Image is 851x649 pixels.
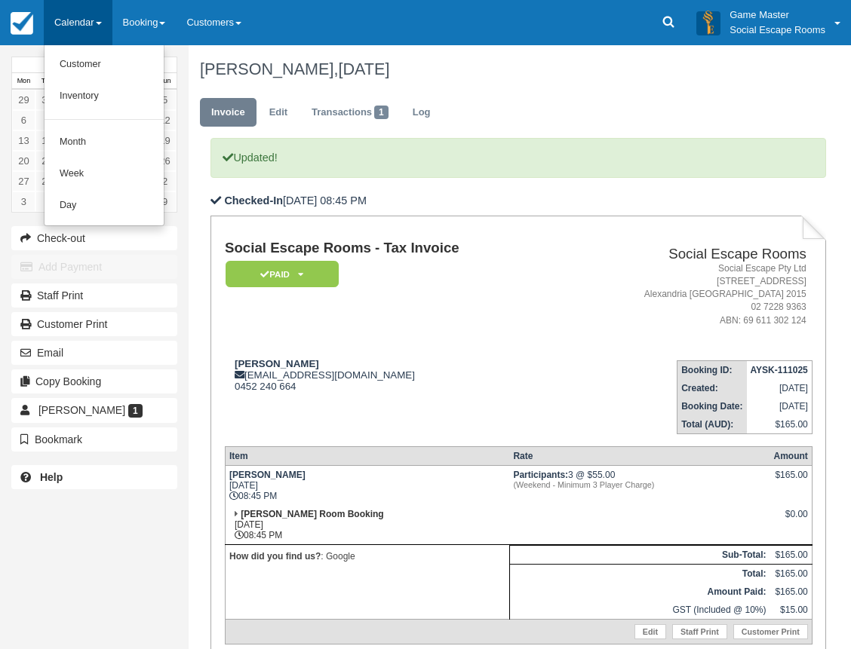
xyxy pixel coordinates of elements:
[11,398,177,422] a: [PERSON_NAME] 1
[677,360,747,379] th: Booking ID:
[225,505,509,545] td: [DATE] 08:45 PM
[12,130,35,151] a: 13
[11,427,177,452] button: Bookmark
[224,194,283,207] b: Checked-In
[677,415,747,434] th: Total (AUD):
[513,470,568,480] strong: Participants
[770,446,812,465] th: Amount
[153,130,177,151] a: 19
[235,358,319,369] strong: [PERSON_NAME]
[226,261,339,287] em: Paid
[509,465,770,505] td: 3 @ $55.00
[509,564,770,583] th: Total:
[513,480,766,489] em: (Weekend - Minimum 3 Player Charge)
[770,564,812,583] td: $165.00
[44,45,164,226] ul: Calendar
[770,601,812,620] td: $15.00
[11,465,177,489] a: Help
[241,509,383,519] strong: [PERSON_NAME] Room Booking
[35,90,59,110] a: 30
[45,81,164,112] a: Inventory
[225,465,509,505] td: [DATE] 08:45 PM
[153,151,177,171] a: 26
[11,341,177,365] button: Email
[12,151,35,171] a: 20
[200,60,816,78] h1: [PERSON_NAME],
[730,8,825,23] p: Game Master
[509,583,770,601] th: Amount Paid:
[672,624,727,639] a: Staff Print
[509,446,770,465] th: Rate
[11,369,177,393] button: Copy Booking
[12,73,35,90] th: Mon
[128,404,143,418] span: 1
[35,171,59,191] a: 28
[733,624,808,639] a: Customer Print
[677,397,747,415] th: Booking Date:
[696,11,720,35] img: A3
[35,191,59,212] a: 4
[747,415,813,434] td: $165.00
[225,260,333,288] a: Paid
[568,246,806,262] h2: Social Escape Rooms
[45,127,164,158] a: Month
[747,397,813,415] td: [DATE]
[12,171,35,191] a: 27
[45,158,164,190] a: Week
[773,470,807,492] div: $165.00
[153,171,177,191] a: 2
[509,545,770,564] th: Sub-Total:
[45,190,164,222] a: Day
[773,509,807,531] div: $0.00
[401,98,442,127] a: Log
[35,110,59,130] a: 7
[35,151,59,171] a: 21
[11,255,177,279] button: Add Payment
[751,365,808,375] strong: AYSK-111025
[225,240,562,256] h1: Social Escape Rooms - Tax Invoice
[229,470,306,480] strong: [PERSON_NAME]
[509,601,770,620] td: GST (Included @ 10%)
[634,624,666,639] a: Edit
[11,312,177,336] a: Customer Print
[225,358,562,392] div: [EMAIL_ADDRESS][DOMAIN_NAME] 0452 240 664
[12,90,35,110] a: 29
[11,226,177,250] button: Check-out
[770,583,812,601] td: $165.00
[11,283,177,308] a: Staff Print
[258,98,299,127] a: Edit
[677,379,747,397] th: Created:
[45,49,164,81] a: Customer
[153,73,177,90] th: Sun
[12,191,35,212] a: 3
[40,471,63,483] b: Help
[747,379,813,397] td: [DATE]
[300,98,400,127] a: Transactions1
[374,106,389,119] span: 1
[229,551,321,562] strong: How did you find us?
[229,549,505,564] p: : Google
[153,191,177,212] a: 9
[200,98,257,127] a: Invoice
[12,110,35,130] a: 6
[153,110,177,130] a: 12
[225,446,509,465] th: Item
[338,60,389,78] span: [DATE]
[35,130,59,151] a: 14
[568,262,806,327] address: Social Escape Pty Ltd [STREET_ADDRESS] Alexandria [GEOGRAPHIC_DATA] 2015 02 7228 9363 ABN: 69 611...
[210,138,826,178] p: Updated!
[35,73,59,90] th: Tue
[153,90,177,110] a: 5
[11,12,33,35] img: checkfront-main-nav-mini-logo.png
[210,193,826,209] p: [DATE] 08:45 PM
[38,404,125,416] span: [PERSON_NAME]
[730,23,825,38] p: Social Escape Rooms
[770,545,812,564] td: $165.00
